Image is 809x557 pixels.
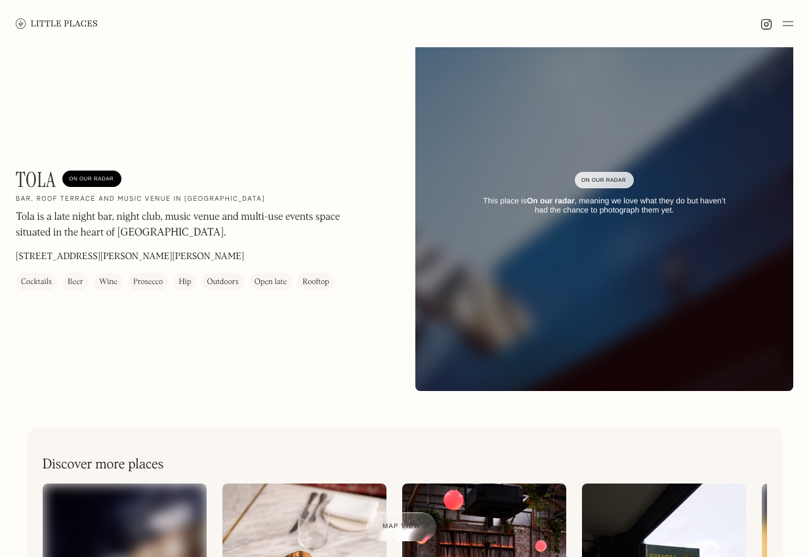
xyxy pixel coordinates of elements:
[178,276,191,289] div: Hip
[527,196,575,205] strong: On our radar
[581,174,627,187] div: On Our Radar
[16,209,370,241] p: Tola is a late night bar, night club, music venue and multi-use events space situated in the hear...
[207,276,238,289] div: Outdoors
[69,173,115,186] div: On Our Radar
[16,167,56,192] h1: TOLA
[16,250,244,264] p: [STREET_ADDRESS][PERSON_NAME][PERSON_NAME]
[99,276,117,289] div: Wine
[43,457,164,473] h2: Discover more places
[16,195,265,204] h2: Bar, roof terrace and music venue in [GEOGRAPHIC_DATA]
[255,276,287,289] div: Open late
[21,276,52,289] div: Cocktails
[68,276,83,289] div: Beer
[133,276,163,289] div: Prosecco
[367,512,436,541] a: Map view
[476,196,733,215] div: This place is , meaning we love what they do but haven’t had the chance to photograph them yet.
[302,276,329,289] div: Rooftop
[383,523,421,530] span: Map view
